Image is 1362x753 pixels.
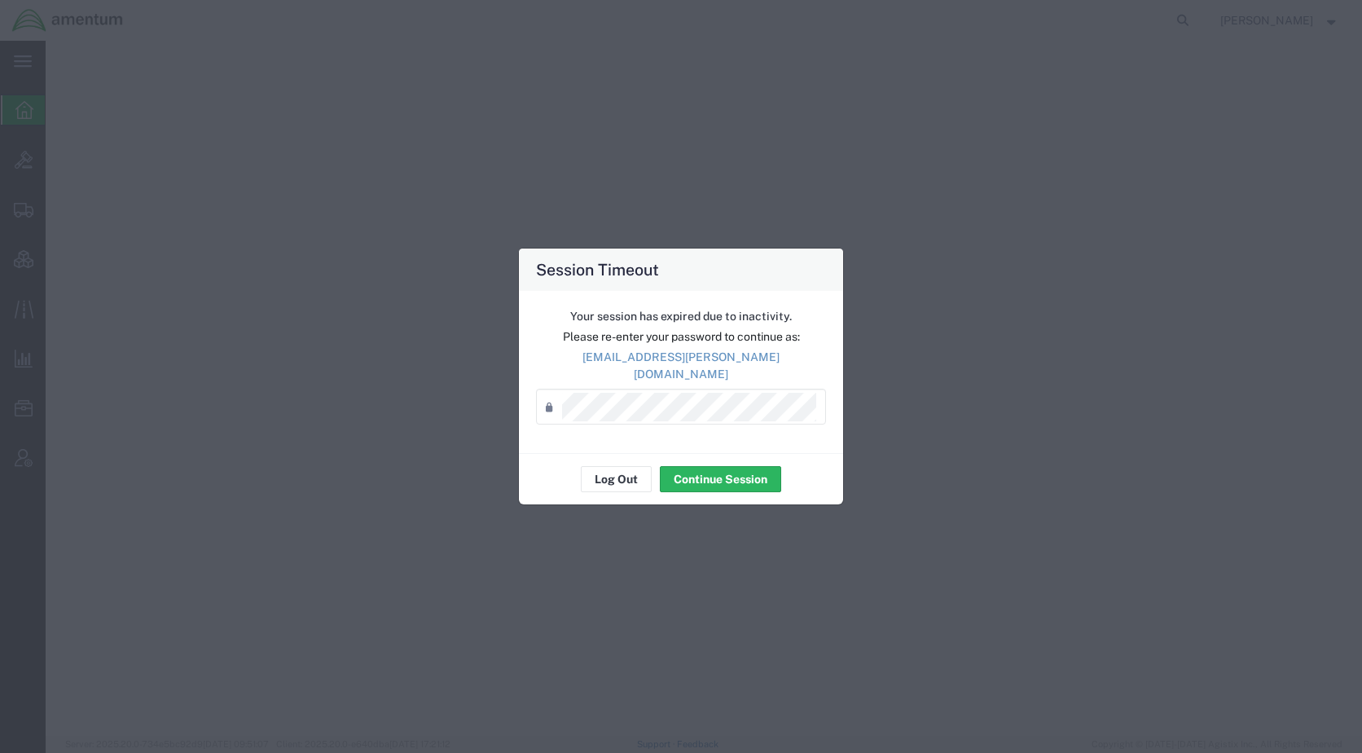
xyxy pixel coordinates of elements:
p: Your session has expired due to inactivity. [536,308,826,325]
p: Please re-enter your password to continue as: [536,328,826,346]
button: Log Out [581,466,652,492]
h4: Session Timeout [536,258,659,281]
button: Continue Session [660,466,781,492]
p: [EMAIL_ADDRESS][PERSON_NAME][DOMAIN_NAME] [536,349,826,383]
